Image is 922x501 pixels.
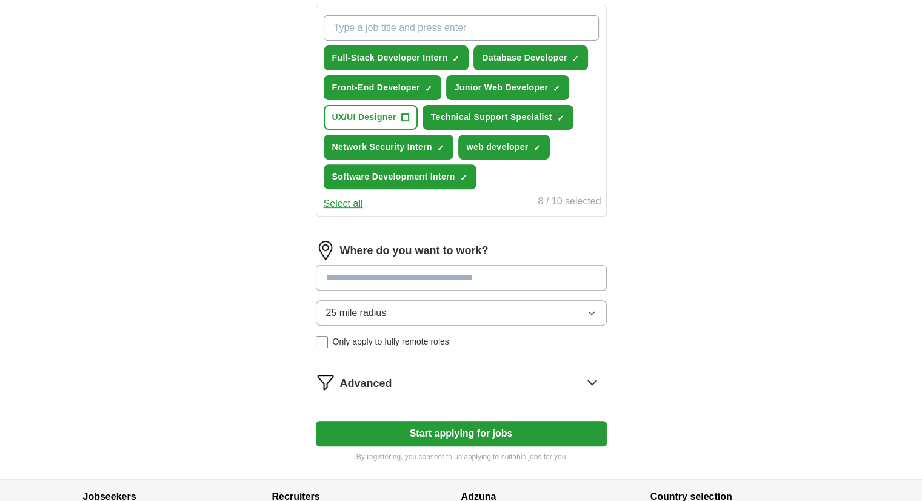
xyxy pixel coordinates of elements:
[324,164,476,189] button: Software Development Intern✓
[431,111,552,124] span: Technical Support Specialist
[455,81,549,94] span: Junior Web Developer
[324,135,453,160] button: Network Security Intern✓
[316,421,607,446] button: Start applying for jobs
[332,111,396,124] span: UX/UI Designer
[482,52,567,64] span: Database Developer
[324,15,599,41] input: Type a job title and press enter
[324,197,363,211] button: Select all
[316,300,607,326] button: 25 mile radius
[437,143,444,153] span: ✓
[452,54,459,64] span: ✓
[458,135,550,160] button: web developer✓
[473,45,588,70] button: Database Developer✓
[538,194,601,211] div: 8 / 10 selected
[425,84,432,93] span: ✓
[332,170,455,183] span: Software Development Intern
[423,105,573,130] button: Technical Support Specialist✓
[553,84,560,93] span: ✓
[324,105,418,130] button: UX/UI Designer
[467,141,529,153] span: web developer
[572,54,579,64] span: ✓
[533,143,541,153] span: ✓
[316,372,335,392] img: filter
[340,243,489,259] label: Where do you want to work?
[316,241,335,260] img: location.png
[446,75,570,100] button: Junior Web Developer✓
[316,336,328,348] input: Only apply to fully remote roles
[324,75,441,100] button: Front-End Developer✓
[340,375,392,392] span: Advanced
[460,173,467,183] span: ✓
[557,113,564,123] span: ✓
[326,306,387,320] span: 25 mile radius
[324,45,469,70] button: Full-Stack Developer Intern✓
[332,81,420,94] span: Front-End Developer
[333,335,449,348] span: Only apply to fully remote roles
[332,141,432,153] span: Network Security Intern
[332,52,448,64] span: Full-Stack Developer Intern
[316,451,607,462] p: By registering, you consent to us applying to suitable jobs for you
